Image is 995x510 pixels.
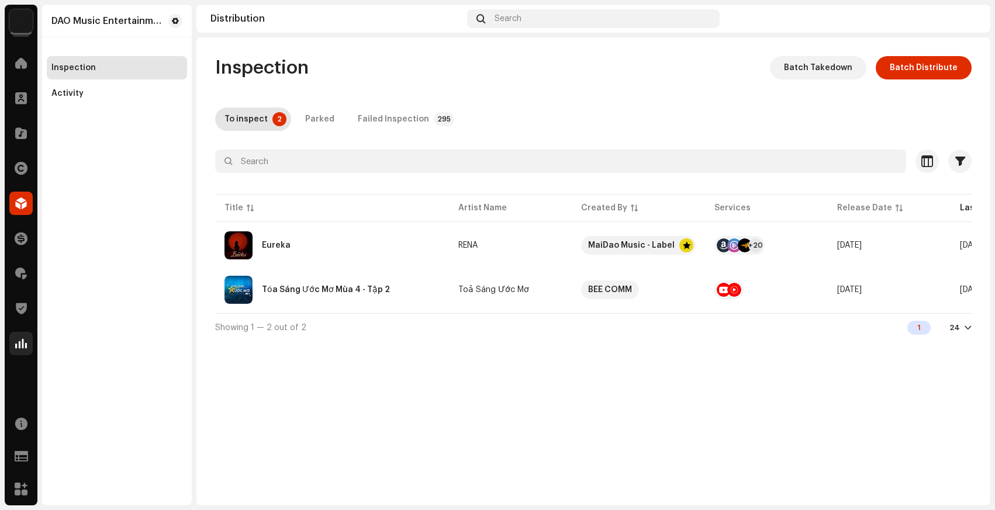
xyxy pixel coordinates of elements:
span: BEE COMM [581,280,696,299]
span: Showing 1 — 2 out of 2 [215,324,306,332]
div: Toả Sáng Ước Mơ [458,286,529,294]
button: Batch Distribute [876,56,972,79]
div: Eureka [262,241,291,249]
div: RENA [458,241,478,249]
div: Parked [305,107,334,131]
div: MaiDao Music - Label [588,236,675,255]
p-badge: 2 [272,112,286,126]
div: 1 [907,321,931,335]
re-m-nav-item: Inspection [47,56,187,79]
div: BEE COMM [588,280,632,299]
div: Tỏa Sáng Ước Mơ Mùa 4 - Tập 2 [262,286,390,294]
re-m-nav-item: Activity [47,82,187,105]
div: Failed Inspection [358,107,429,131]
img: 4597b663-b829-439a-90bf-ce87c3563413 [224,231,253,259]
div: +20 [748,238,762,252]
div: Created By [581,202,627,214]
button: Batch Takedown [770,56,866,79]
img: 76e35660-c1c7-4f61-ac9e-76e2af66a330 [9,9,33,33]
img: 1b956bca-87e6-4ca5-9dc4-4000045fff96 [224,276,253,304]
span: Batch Takedown [784,56,852,79]
div: Title [224,202,243,214]
div: Inspection [51,63,96,72]
span: Oct 15, 2025 [837,241,862,249]
span: Batch Distribute [890,56,958,79]
span: Inspection [215,56,309,79]
div: DAO Music Entertainment [51,16,164,26]
span: Sep 13, 2025 [837,286,862,294]
span: Search [495,14,521,23]
div: To inspect [224,107,268,131]
div: Release Date [837,202,892,214]
div: 24 [949,323,960,332]
span: RENA [458,241,562,249]
div: Distribution [210,14,462,23]
div: Activity [51,89,84,98]
span: Toả Sáng Ước Mơ [458,286,562,294]
input: Search [215,150,906,173]
p-badge: 295 [434,112,454,126]
img: ebbe58b9-7fdc-40e2-b443-f9ff093ce122 [958,9,976,28]
span: MaiDao Music - Label [581,236,696,255]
